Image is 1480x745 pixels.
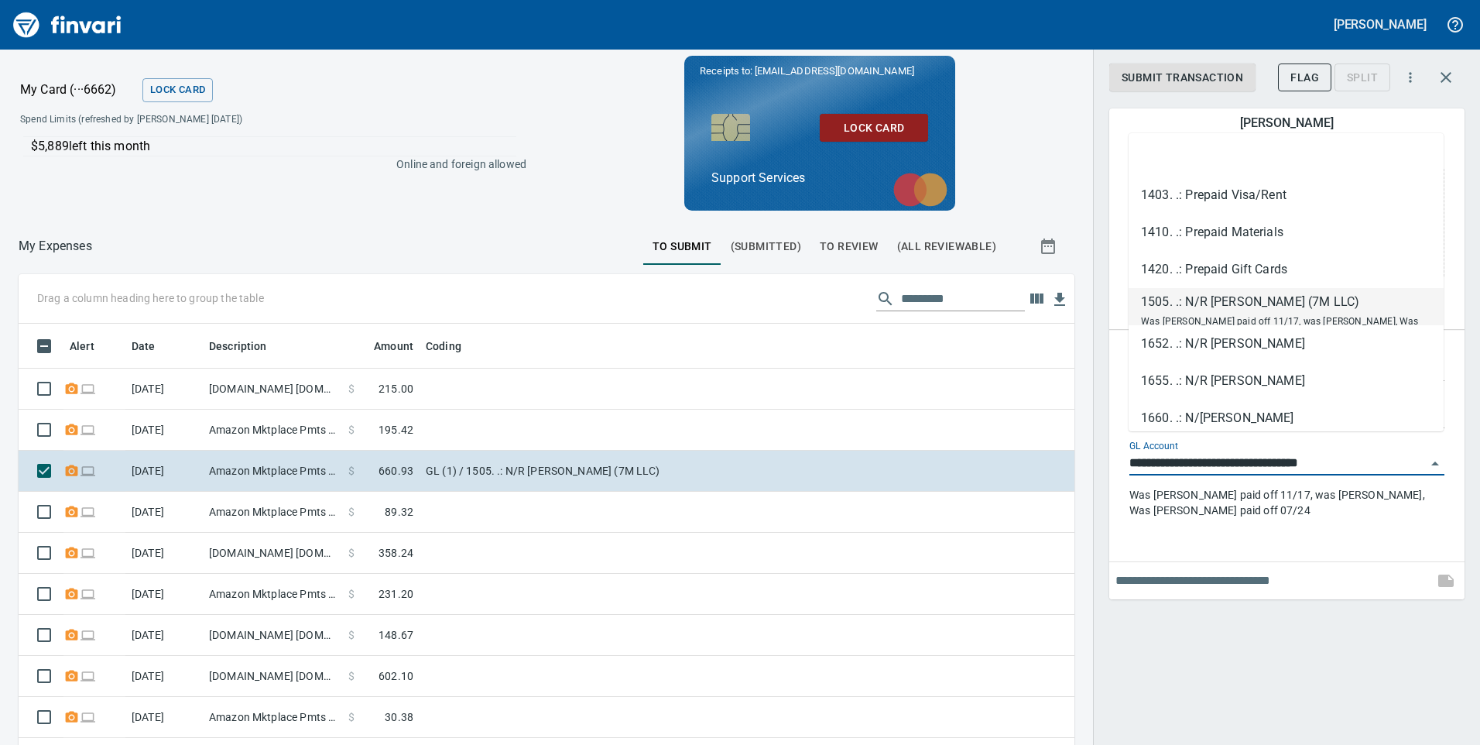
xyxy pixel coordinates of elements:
[142,78,213,102] button: Lock Card
[1129,325,1444,362] li: 1652. .: N/R [PERSON_NAME]
[125,410,203,451] td: [DATE]
[209,337,287,355] span: Description
[1330,12,1430,36] button: [PERSON_NAME]
[1393,60,1427,94] button: More
[348,709,355,725] span: $
[80,465,96,475] span: Online transaction
[1424,453,1446,475] button: Close
[820,237,879,256] span: To Review
[374,337,413,355] span: Amount
[80,671,96,681] span: Online transaction
[203,369,342,410] td: [DOMAIN_NAME] [DOMAIN_NAME][URL] WA
[203,410,342,451] td: Amazon Mktplace Pmts [DOMAIN_NAME][URL] WA
[63,630,80,640] span: Receipt Required
[132,337,156,355] span: Date
[203,533,342,574] td: [DOMAIN_NAME] [DOMAIN_NAME][URL] WA
[1129,441,1178,451] label: GL Account
[897,237,996,256] span: (All Reviewable)
[1129,177,1444,214] li: 1403. .: Prepaid Visa/Rent
[125,451,203,492] td: [DATE]
[80,548,96,558] span: Online transaction
[20,81,136,99] p: My Card (···6662)
[1290,68,1319,88] span: Flag
[700,64,940,79] p: Receipts to:
[1129,362,1444,400] li: 1655. .: N/R [PERSON_NAME]
[348,422,355,438] span: $
[1109,64,1256,92] button: Submit Transaction
[1141,293,1431,311] div: 1505. .: N/R [PERSON_NAME] (7M LLC)
[1278,64,1331,92] button: Flag
[37,290,264,306] p: Drag a column heading here to group the table
[348,545,355,561] span: $
[1129,487,1444,518] p: Was [PERSON_NAME] paid off 11/17, was [PERSON_NAME], Was [PERSON_NAME] paid off 07/24
[80,383,96,393] span: Online transaction
[820,114,928,142] button: Lock Card
[80,424,96,434] span: Online transaction
[832,118,916,138] span: Lock Card
[9,6,125,43] img: Finvari
[19,237,92,256] nav: breadcrumb
[1334,16,1427,33] h5: [PERSON_NAME]
[1240,115,1333,131] h5: [PERSON_NAME]
[150,81,205,99] span: Lock Card
[379,586,413,602] span: 231.20
[63,712,80,722] span: Receipt Required
[19,237,92,256] p: My Expenses
[203,492,342,533] td: Amazon Mktplace Pmts [DOMAIN_NAME][URL] WA
[1025,287,1048,311] button: Choose columns to display
[1129,214,1444,251] li: 1410. .: Prepaid Materials
[125,574,203,615] td: [DATE]
[63,506,80,517] span: Receipt Required
[348,586,355,602] span: $
[125,697,203,738] td: [DATE]
[8,156,526,172] p: Online and foreign allowed
[348,463,355,479] span: $
[711,169,928,187] p: Support Services
[426,337,481,355] span: Coding
[203,615,342,656] td: [DOMAIN_NAME] [DOMAIN_NAME][URL] WA
[209,337,267,355] span: Description
[731,237,801,256] span: (Submitted)
[1129,251,1444,288] li: 1420. .: Prepaid Gift Cards
[426,337,461,355] span: Coding
[1025,228,1074,265] button: Show transactions within a particular date range
[20,112,383,128] span: Spend Limits (refreshed by [PERSON_NAME] [DATE])
[203,656,342,697] td: [DOMAIN_NAME] [DOMAIN_NAME][URL] WA
[125,615,203,656] td: [DATE]
[379,627,413,643] span: 148.67
[354,337,413,355] span: Amount
[1334,70,1390,83] div: Transaction still pending, cannot split yet. It usually takes 2-3 days for a merchant to settle a...
[1427,59,1465,96] button: Close transaction
[63,424,80,434] span: Receipt Required
[348,381,355,397] span: $
[125,492,203,533] td: [DATE]
[348,504,355,520] span: $
[70,337,94,355] span: Alert
[379,422,413,438] span: 195.42
[31,137,516,156] p: $5,889 left this month
[753,64,916,78] span: [EMAIL_ADDRESS][DOMAIN_NAME]
[1122,68,1243,88] span: Submit Transaction
[125,533,203,574] td: [DATE]
[886,165,955,215] img: mastercard.svg
[1129,400,1444,437] li: 1660. .: N/[PERSON_NAME]
[63,671,80,681] span: Receipt Required
[132,337,176,355] span: Date
[653,237,712,256] span: To Submit
[63,383,80,393] span: Receipt Required
[379,381,413,397] span: 215.00
[80,506,96,517] span: Online transaction
[385,709,413,725] span: 30.38
[125,656,203,697] td: [DATE]
[203,574,342,615] td: Amazon Mktplace Pmts [DOMAIN_NAME][URL] WA
[70,337,115,355] span: Alert
[125,369,203,410] td: [DATE]
[80,589,96,599] span: Online transaction
[385,504,413,520] span: 89.32
[203,451,342,492] td: Amazon Mktplace Pmts [DOMAIN_NAME][URL] WA
[203,697,342,738] td: Amazon Mktplace Pmts [DOMAIN_NAME][URL] WA
[379,668,413,684] span: 602.10
[379,545,413,561] span: 358.24
[1141,316,1419,345] span: Was [PERSON_NAME] paid off 11/17, was [PERSON_NAME], Was [PERSON_NAME] paid off 07/24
